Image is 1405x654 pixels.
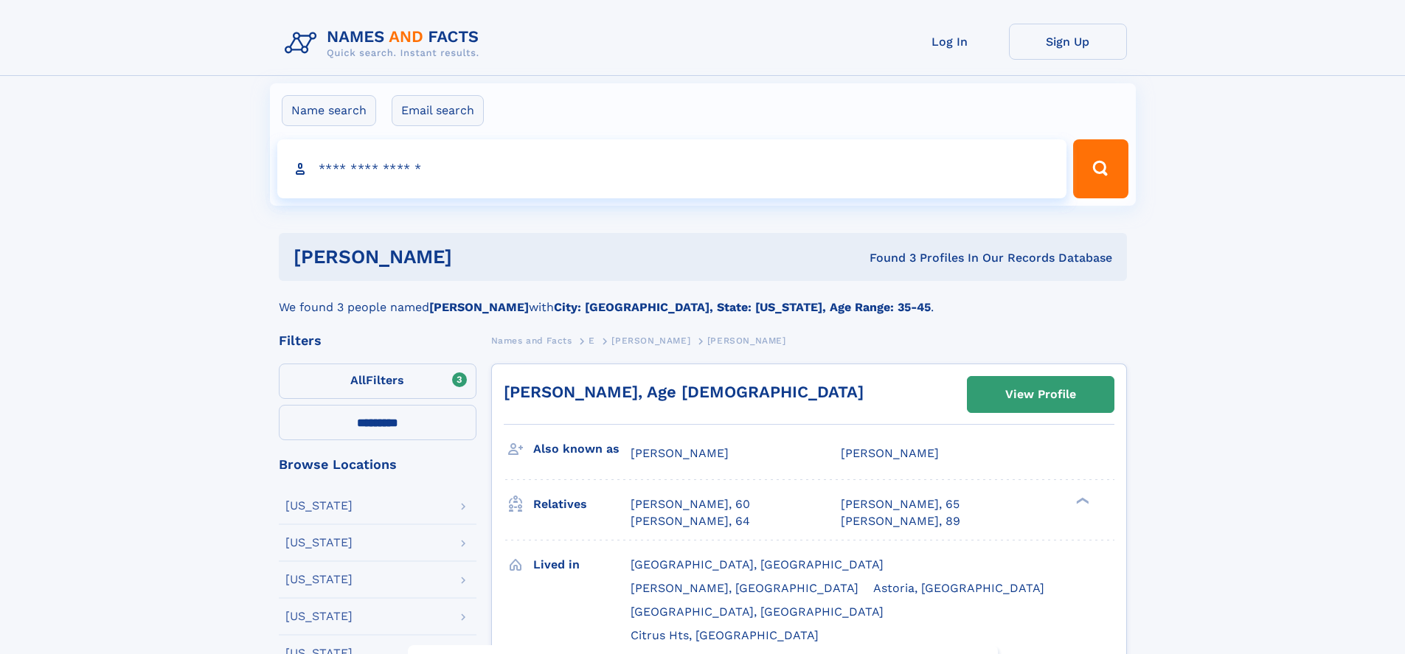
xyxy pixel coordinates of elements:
h3: Relatives [533,492,631,517]
span: All [350,373,366,387]
a: [PERSON_NAME], 89 [841,513,960,529]
a: [PERSON_NAME], 65 [841,496,960,512]
h3: Also known as [533,436,631,462]
label: Filters [279,363,476,399]
label: Email search [392,95,484,126]
span: [PERSON_NAME] [841,446,939,460]
h3: Lived in [533,552,631,577]
span: [PERSON_NAME] [611,335,690,346]
a: Sign Up [1009,24,1127,60]
span: [GEOGRAPHIC_DATA], [GEOGRAPHIC_DATA] [631,605,884,619]
a: Names and Facts [491,331,572,349]
span: Citrus Hts, [GEOGRAPHIC_DATA] [631,628,819,642]
div: Found 3 Profiles In Our Records Database [661,250,1112,266]
div: [US_STATE] [285,574,353,585]
div: ❯ [1072,496,1090,506]
a: E [589,331,595,349]
h1: [PERSON_NAME] [294,248,661,266]
a: [PERSON_NAME] [611,331,690,349]
label: Name search [282,95,376,126]
span: E [589,335,595,346]
span: [GEOGRAPHIC_DATA], [GEOGRAPHIC_DATA] [631,557,884,571]
span: [PERSON_NAME], [GEOGRAPHIC_DATA] [631,581,858,595]
b: City: [GEOGRAPHIC_DATA], State: [US_STATE], Age Range: 35-45 [554,300,931,314]
span: Astoria, [GEOGRAPHIC_DATA] [873,581,1044,595]
a: View Profile [968,377,1114,412]
input: search input [277,139,1067,198]
span: [PERSON_NAME] [631,446,729,460]
div: [US_STATE] [285,500,353,512]
div: We found 3 people named with . [279,281,1127,316]
div: [US_STATE] [285,610,353,622]
a: Log In [891,24,1009,60]
a: [PERSON_NAME], Age [DEMOGRAPHIC_DATA] [504,383,864,401]
div: Filters [279,334,476,347]
button: Search Button [1073,139,1128,198]
span: [PERSON_NAME] [707,335,786,346]
div: Browse Locations [279,458,476,471]
img: Logo Names and Facts [279,24,491,63]
b: [PERSON_NAME] [429,300,529,314]
a: [PERSON_NAME], 60 [631,496,750,512]
div: View Profile [1005,378,1076,411]
div: [US_STATE] [285,537,353,549]
a: [PERSON_NAME], 64 [631,513,750,529]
